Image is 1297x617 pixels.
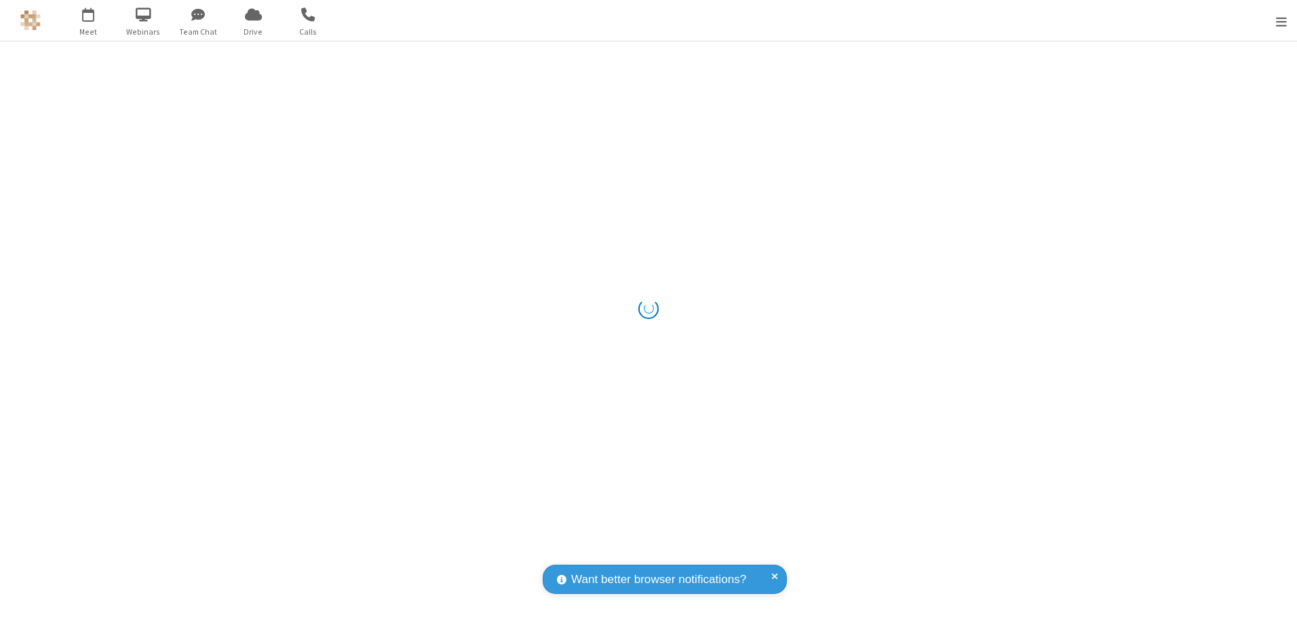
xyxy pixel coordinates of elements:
[20,10,41,31] img: QA Selenium DO NOT DELETE OR CHANGE
[173,26,224,38] span: Team Chat
[571,571,746,588] span: Want better browser notifications?
[118,26,169,38] span: Webinars
[283,26,334,38] span: Calls
[228,26,279,38] span: Drive
[63,26,114,38] span: Meet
